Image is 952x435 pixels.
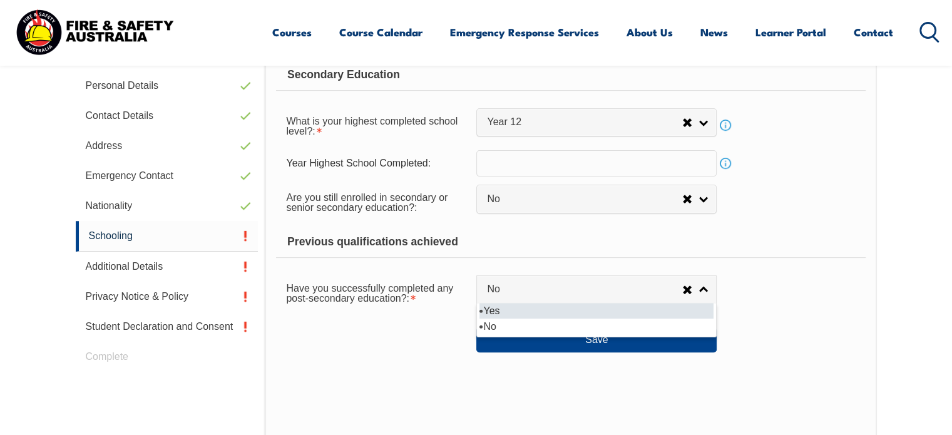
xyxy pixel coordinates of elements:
[854,16,893,49] a: Contact
[76,252,258,282] a: Additional Details
[286,116,458,136] span: What is your highest completed school level?:
[339,16,422,49] a: Course Calendar
[487,283,682,296] span: No
[276,59,865,91] div: Secondary Education
[717,116,734,134] a: Info
[717,155,734,172] a: Info
[76,312,258,342] a: Student Declaration and Consent
[627,16,673,49] a: About Us
[76,161,258,191] a: Emergency Contact
[76,191,258,221] a: Nationality
[272,16,312,49] a: Courses
[479,319,714,334] li: No
[76,71,258,101] a: Personal Details
[76,282,258,312] a: Privacy Notice & Policy
[700,16,728,49] a: News
[276,275,476,310] div: Have you successfully completed any post-secondary education? is required.
[76,101,258,131] a: Contact Details
[276,151,476,175] div: Year Highest School Completed:
[286,192,448,213] span: Are you still enrolled in secondary or senior secondary education?:
[487,193,682,206] span: No
[276,227,865,258] div: Previous qualifications achieved
[476,150,717,177] input: YYYY
[76,131,258,161] a: Address
[755,16,826,49] a: Learner Portal
[76,221,258,252] a: Schooling
[476,327,717,352] button: Save
[487,116,682,129] span: Year 12
[479,303,714,319] li: Yes
[450,16,599,49] a: Emergency Response Services
[276,108,476,143] div: What is your highest completed school level? is required.
[286,283,453,304] span: Have you successfully completed any post-secondary education?:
